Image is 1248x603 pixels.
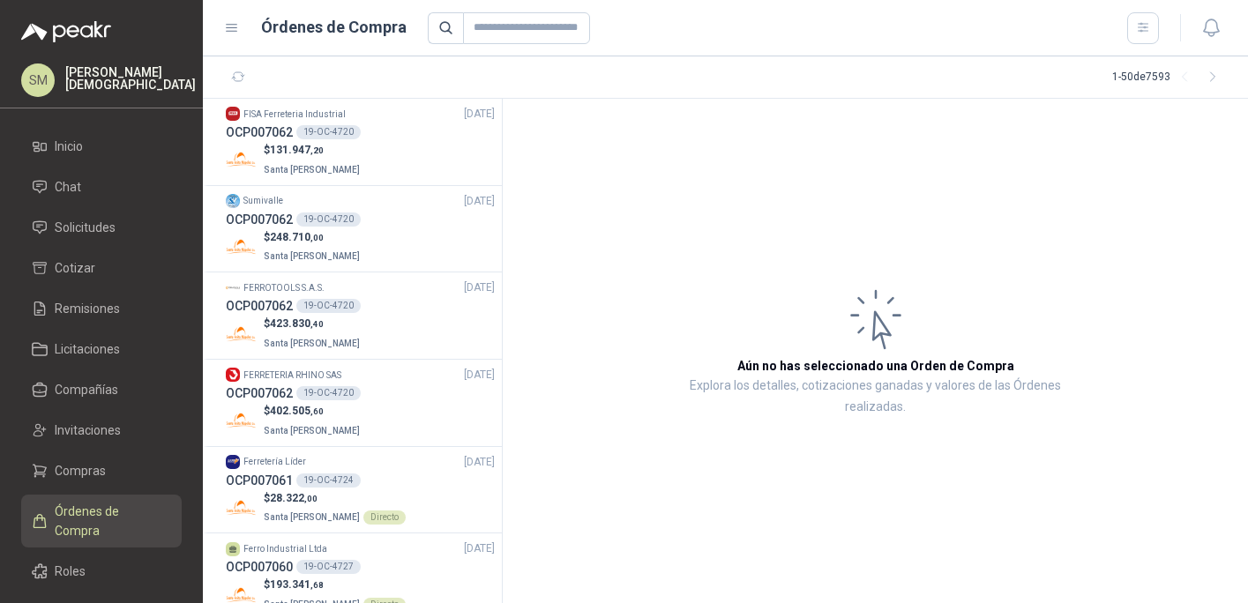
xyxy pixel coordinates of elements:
div: 19-OC-4720 [296,125,361,139]
div: SM [21,63,55,97]
a: Órdenes de Compra [21,495,182,547]
h3: OCP007062 [226,210,293,229]
span: [DATE] [464,106,495,123]
span: [DATE] [464,367,495,383]
a: Compras [21,454,182,488]
span: 402.505 [270,405,324,417]
p: Sumivalle [243,194,283,208]
p: $ [264,490,406,507]
span: [DATE] [464,454,495,471]
a: Compañías [21,373,182,406]
img: Company Logo [226,455,240,469]
span: Remisiones [55,299,120,318]
img: Company Logo [226,107,240,121]
a: Chat [21,170,182,204]
h3: OCP007062 [226,296,293,316]
a: Invitaciones [21,413,182,447]
a: Company LogoFERRETERIA RHINO SAS[DATE] OCP00706219-OC-4720Company Logo$402.505,60Santa [PERSON_NAME] [226,367,495,439]
p: $ [264,142,363,159]
span: ,00 [304,494,318,503]
a: Remisiones [21,292,182,325]
a: Roles [21,555,182,588]
img: Company Logo [226,231,257,262]
p: FISA Ferreteria Industrial [243,108,346,122]
span: Solicitudes [55,218,116,237]
h3: OCP007061 [226,471,293,490]
span: Santa [PERSON_NAME] [264,512,360,522]
a: Cotizar [21,251,182,285]
a: Company LogoFERROTOOLS S.A.S.[DATE] OCP00706219-OC-4720Company Logo$423.830,40Santa [PERSON_NAME] [226,279,495,352]
a: Inicio [21,130,182,163]
div: Directo [363,510,406,525]
p: Ferro Industrial Ltda [243,542,327,556]
h3: OCP007062 [226,123,293,142]
a: Company LogoFerretería Líder[DATE] OCP00706119-OC-4724Company Logo$28.322,00Santa [PERSON_NAME]Di... [226,454,495,526]
span: Invitaciones [55,421,121,440]
span: [DATE] [464,540,495,557]
span: Santa [PERSON_NAME] [264,251,360,261]
span: 28.322 [270,492,318,504]
span: Órdenes de Compra [55,502,165,540]
span: [DATE] [464,279,495,296]
img: Company Logo [226,318,257,349]
p: Explora los detalles, cotizaciones ganadas y valores de las Órdenes realizadas. [679,376,1072,418]
img: Company Logo [226,281,240,295]
p: $ [264,316,363,332]
img: Company Logo [226,493,257,524]
div: 19-OC-4720 [296,299,361,313]
span: Santa [PERSON_NAME] [264,426,360,435]
span: ,00 [310,233,324,242]
div: 1 - 50 de 7593 [1112,63,1227,92]
span: Licitaciones [55,339,120,359]
img: Company Logo [226,406,257,436]
h1: Órdenes de Compra [261,15,407,40]
span: 131.947 [270,144,324,156]
img: Company Logo [226,145,257,175]
span: ,40 [310,319,324,329]
h3: OCP007062 [226,383,293,403]
img: Company Logo [226,368,240,382]
a: Company LogoFISA Ferreteria Industrial[DATE] OCP00706219-OC-4720Company Logo$131.947,20Santa [PER... [226,106,495,178]
span: Roles [55,562,86,581]
span: [DATE] [464,193,495,210]
p: FERRETERIA RHINO SAS [243,368,341,383]
span: 423.830 [270,317,324,330]
p: FERROTOOLS S.A.S. [243,281,325,295]
span: 193.341 [270,578,324,591]
div: 19-OC-4727 [296,560,361,574]
a: Licitaciones [21,332,182,366]
span: Cotizar [55,258,95,278]
div: 19-OC-4724 [296,473,361,488]
a: Solicitudes [21,211,182,244]
div: 19-OC-4720 [296,386,361,400]
span: 248.710 [270,231,324,243]
a: Company LogoSumivalle[DATE] OCP00706219-OC-4720Company Logo$248.710,00Santa [PERSON_NAME] [226,193,495,265]
h3: OCP007060 [226,557,293,577]
span: ,68 [310,580,324,590]
span: Inicio [55,137,83,156]
span: Santa [PERSON_NAME] [264,165,360,175]
h3: Aún no has seleccionado una Orden de Compra [737,356,1014,376]
img: Logo peakr [21,21,111,42]
span: Compras [55,461,106,480]
img: Company Logo [226,194,240,208]
p: $ [264,577,406,593]
div: 19-OC-4720 [296,212,361,227]
span: Compañías [55,380,118,399]
p: $ [264,403,363,420]
span: Chat [55,177,81,197]
span: Santa [PERSON_NAME] [264,339,360,348]
p: Ferretería Líder [243,455,306,469]
span: ,20 [310,145,324,155]
p: [PERSON_NAME] [DEMOGRAPHIC_DATA] [65,66,196,91]
span: ,60 [310,406,324,416]
p: $ [264,229,363,246]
